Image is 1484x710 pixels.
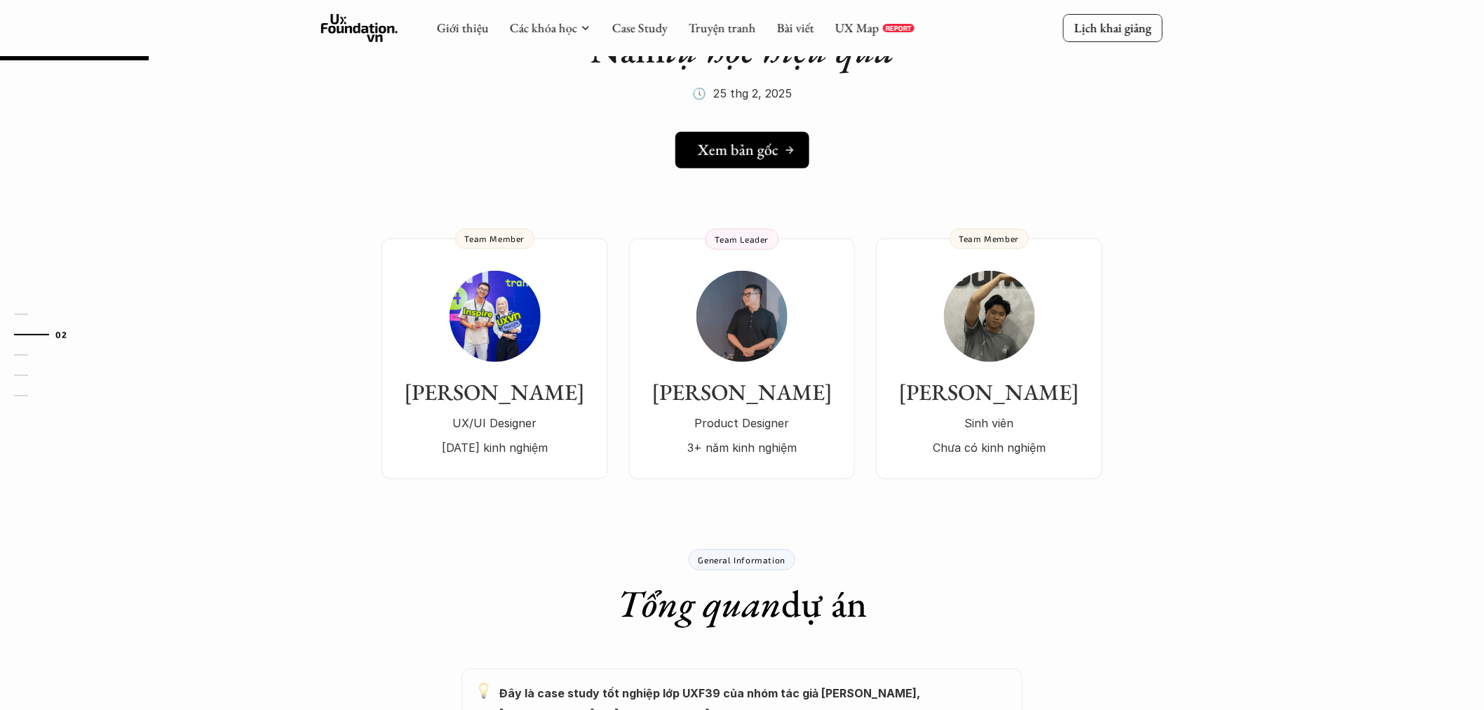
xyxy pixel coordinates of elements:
[890,437,1088,458] p: Chưa có kinh nghiệm
[643,379,841,406] h3: [PERSON_NAME]
[876,239,1102,479] a: [PERSON_NAME]Sinh viênChưa có kinh nghiệmTeam Member
[14,326,81,343] a: 02
[883,24,915,32] a: REPORT
[692,83,792,104] p: 🕔 25 thg 2, 2025
[890,379,1088,406] h3: [PERSON_NAME]
[643,437,841,458] p: 3+ năm kinh nghiệm
[396,413,594,434] p: UX/UI Designer
[612,20,668,36] a: Case Study
[959,234,1020,243] p: Team Member
[396,379,594,406] h3: [PERSON_NAME]
[699,555,785,565] p: General Information
[715,234,769,244] p: Team Leader
[617,581,867,627] h1: dự án
[886,24,912,32] p: REPORT
[510,20,577,36] a: Các khóa học
[1063,14,1163,41] a: Lịch khai giảng
[382,239,608,479] a: [PERSON_NAME]UX/UI Designer[DATE] kinh nghiệmTeam Member
[698,141,778,159] h5: Xem bản gốc
[629,239,855,479] a: [PERSON_NAME]Product Designer3+ năm kinh nghiệmTeam Leader
[643,413,841,434] p: Product Designer
[1074,20,1152,36] p: Lịch khai giảng
[396,437,594,458] p: [DATE] kinh nghiệm
[890,413,1088,434] p: Sinh viên
[835,20,879,36] a: UX Map
[437,20,489,36] a: Giới thiệu
[675,132,809,168] a: Xem bản gốc
[465,234,525,243] p: Team Member
[55,330,67,340] strong: 02
[689,20,756,36] a: Truyện tranh
[777,20,814,36] a: Bài viết
[617,579,781,628] em: Tổng quan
